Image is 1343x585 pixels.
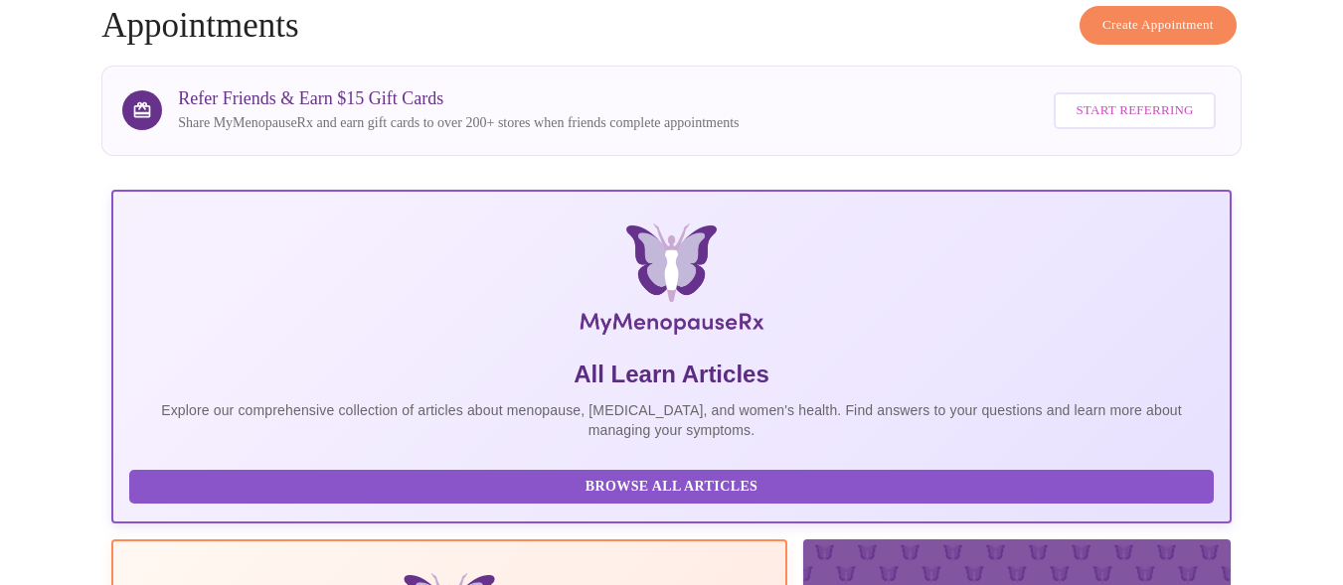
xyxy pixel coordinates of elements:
[101,6,1242,46] h4: Appointments
[129,359,1214,390] h5: All Learn Articles
[178,88,739,109] h3: Refer Friends & Earn $15 Gift Cards
[129,477,1219,494] a: Browse All Articles
[1049,82,1220,139] a: Start Referring
[1054,92,1215,129] button: Start Referring
[178,113,739,133] p: Share MyMenopauseRx and earn gift cards to over 200+ stores when friends complete appointments
[1080,6,1237,45] button: Create Appointment
[297,223,1045,343] img: MyMenopauseRx Logo
[129,470,1214,505] button: Browse All Articles
[149,475,1194,500] span: Browse All Articles
[1076,99,1193,122] span: Start Referring
[129,400,1214,440] p: Explore our comprehensive collection of articles about menopause, [MEDICAL_DATA], and women's hea...
[1102,14,1214,37] span: Create Appointment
